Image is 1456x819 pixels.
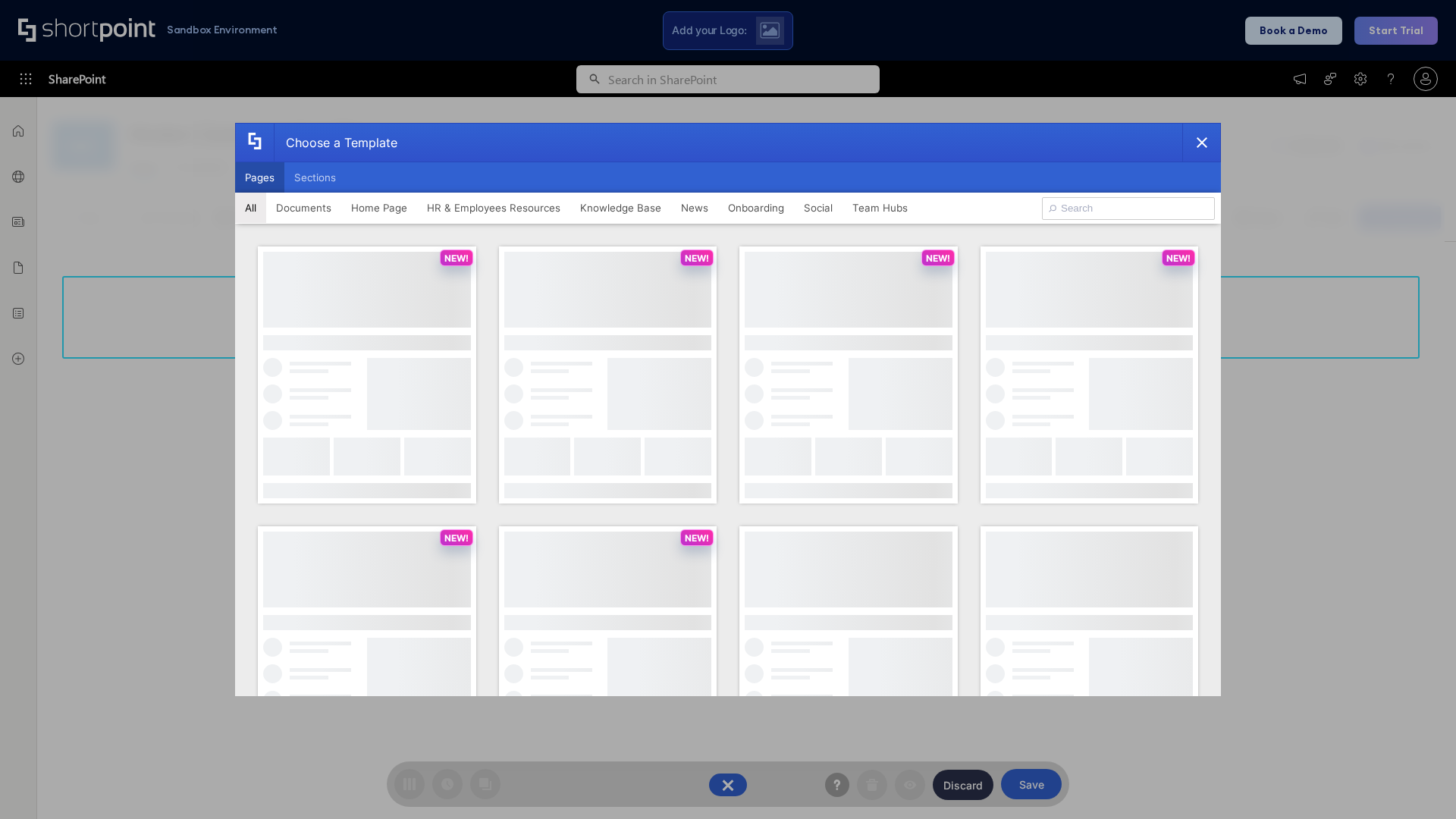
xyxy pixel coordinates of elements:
[1380,746,1456,819] iframe: Chat Widget
[235,193,266,223] button: All
[794,193,843,223] button: Social
[284,162,346,193] button: Sections
[718,193,794,223] button: Onboarding
[1042,197,1215,220] input: Search
[843,193,918,223] button: Team Hubs
[685,532,709,544] p: NEW!
[685,253,709,264] p: NEW!
[444,532,469,544] p: NEW!
[926,253,950,264] p: NEW!
[235,162,284,193] button: Pages
[570,193,671,223] button: Knowledge Base
[266,193,341,223] button: Documents
[341,193,417,223] button: Home Page
[1166,253,1191,264] p: NEW!
[444,253,469,264] p: NEW!
[235,123,1221,696] div: template selector
[671,193,718,223] button: News
[274,124,397,162] div: Choose a Template
[417,193,570,223] button: HR & Employees Resources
